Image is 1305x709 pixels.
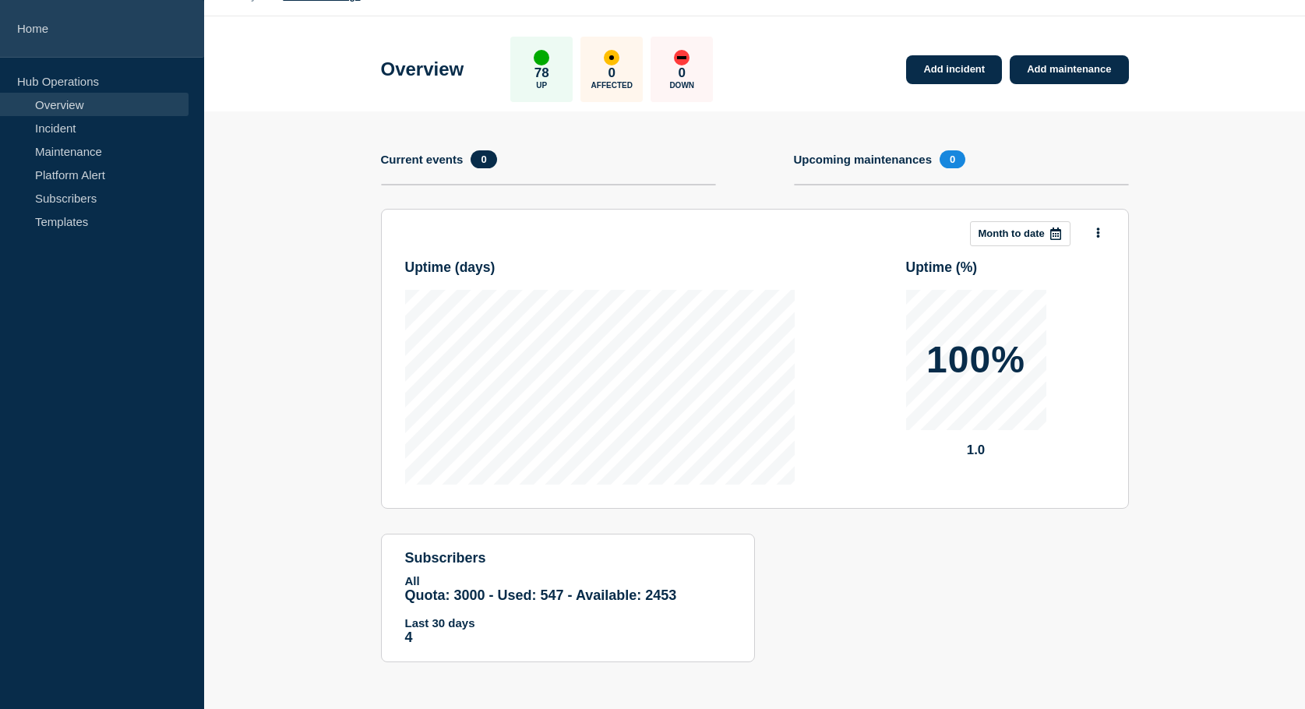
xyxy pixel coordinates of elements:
h3: Uptime ( % ) [906,259,1105,276]
a: Add incident [906,55,1002,84]
h4: Current events [381,153,464,166]
span: 0 [471,150,496,168]
p: 100% [926,341,1025,379]
div: affected [604,50,619,65]
div: up [534,50,549,65]
p: All [405,574,731,587]
div: down [674,50,690,65]
span: 0 [940,150,965,168]
p: Month to date [979,228,1045,239]
p: 1.0 [906,443,1046,458]
button: Month to date [970,221,1070,246]
p: 4 [405,630,731,646]
a: Add maintenance [1010,55,1128,84]
h4: Upcoming maintenances [794,153,933,166]
p: Down [669,81,694,90]
h3: Uptime ( days ) [405,259,795,276]
p: 78 [534,65,549,81]
p: Up [536,81,547,90]
h1: Overview [381,58,464,80]
h4: subscribers [405,550,731,566]
span: Quota: 3000 - Used: 547 - Available: 2453 [405,587,677,603]
p: 0 [679,65,686,81]
p: Affected [591,81,633,90]
p: Last 30 days [405,616,731,630]
p: 0 [608,65,615,81]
